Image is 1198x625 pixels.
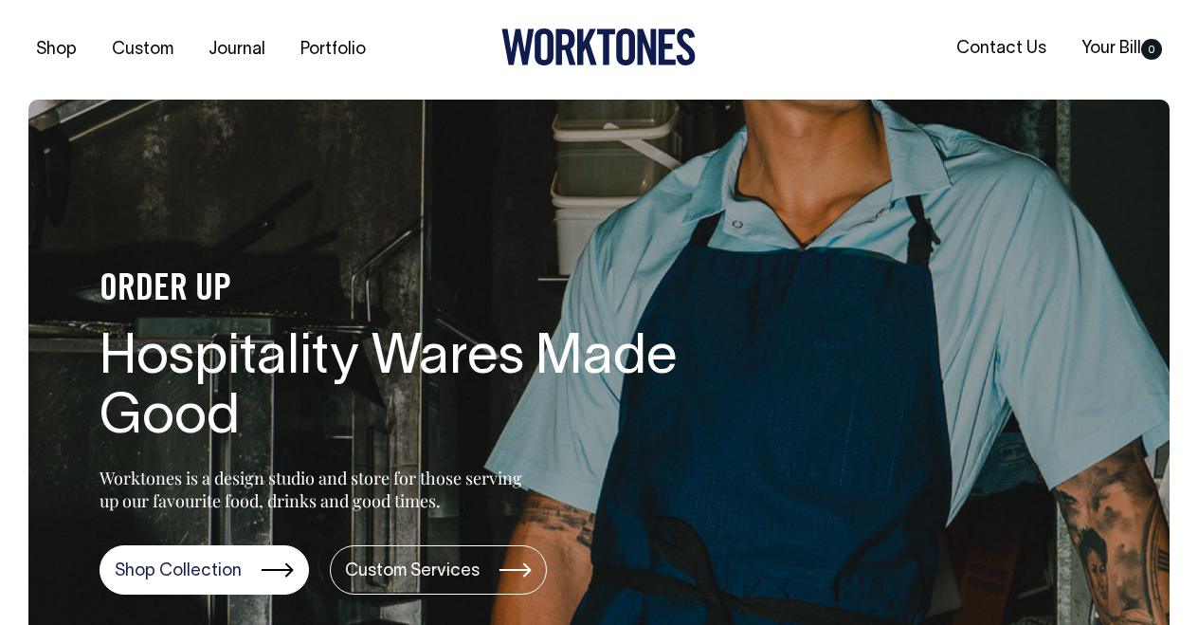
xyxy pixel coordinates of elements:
a: Custom Services [330,545,547,595]
a: Portfolio [293,34,373,65]
a: Shop Collection [100,545,309,595]
p: Worktones is a design studio and store for those serving up our favourite food, drinks and good t... [100,467,531,512]
h1: Hospitality Wares Made Good [100,329,706,450]
a: Your Bill0 [1074,33,1170,64]
h4: ORDER UP [100,270,706,310]
a: Custom [104,34,181,65]
a: Shop [28,34,84,65]
a: Contact Us [949,33,1054,64]
a: Journal [201,34,273,65]
span: 0 [1141,39,1162,60]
